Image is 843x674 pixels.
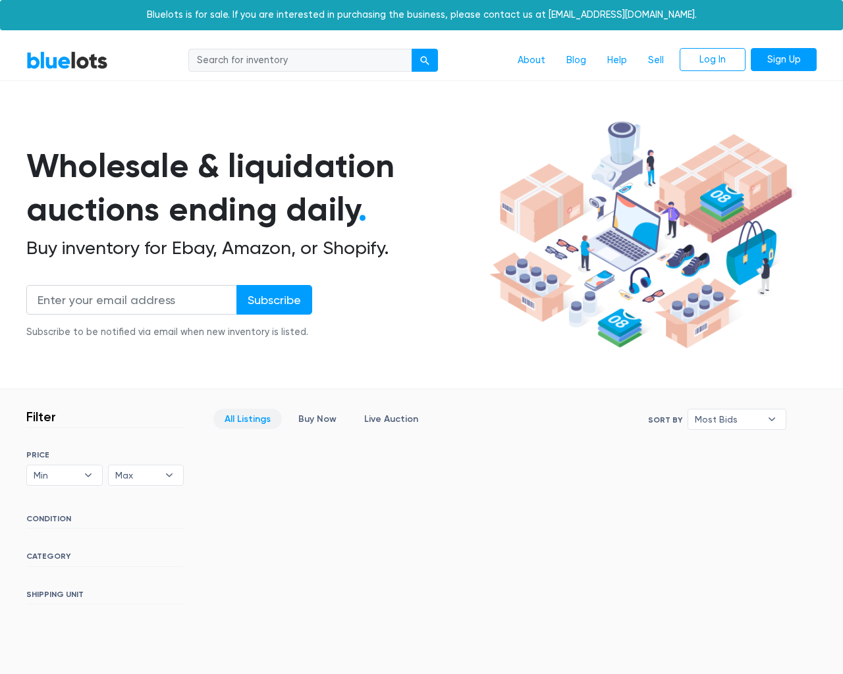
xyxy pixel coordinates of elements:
a: Blog [556,48,597,73]
a: Sign Up [751,48,817,72]
h3: Filter [26,409,56,425]
b: ▾ [155,465,183,485]
input: Subscribe [236,285,312,315]
a: Help [597,48,638,73]
div: Subscribe to be notified via email when new inventory is listed. [26,325,312,340]
a: Log In [680,48,746,72]
input: Enter your email address [26,285,237,315]
h6: SHIPPING UNIT [26,590,184,604]
span: Most Bids [695,409,761,429]
input: Search for inventory [188,49,412,72]
span: Max [115,465,159,485]
h6: PRICE [26,450,184,459]
b: ▾ [758,409,786,429]
span: . [358,190,367,229]
a: About [507,48,556,73]
h6: CATEGORY [26,552,184,566]
a: All Listings [213,409,282,429]
span: Min [34,465,77,485]
b: ▾ [74,465,102,485]
label: Sort By [648,414,682,426]
img: hero-ee84e7d0318cb26816c560f6b4441b76977f77a177738b4e94f68c95b2b83dbb.png [485,115,797,355]
a: BlueLots [26,51,108,70]
a: Sell [638,48,674,73]
h6: CONDITION [26,514,184,529]
a: Buy Now [287,409,348,429]
a: Live Auction [353,409,429,429]
h2: Buy inventory for Ebay, Amazon, or Shopify. [26,237,485,259]
h1: Wholesale & liquidation auctions ending daily [26,144,485,232]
